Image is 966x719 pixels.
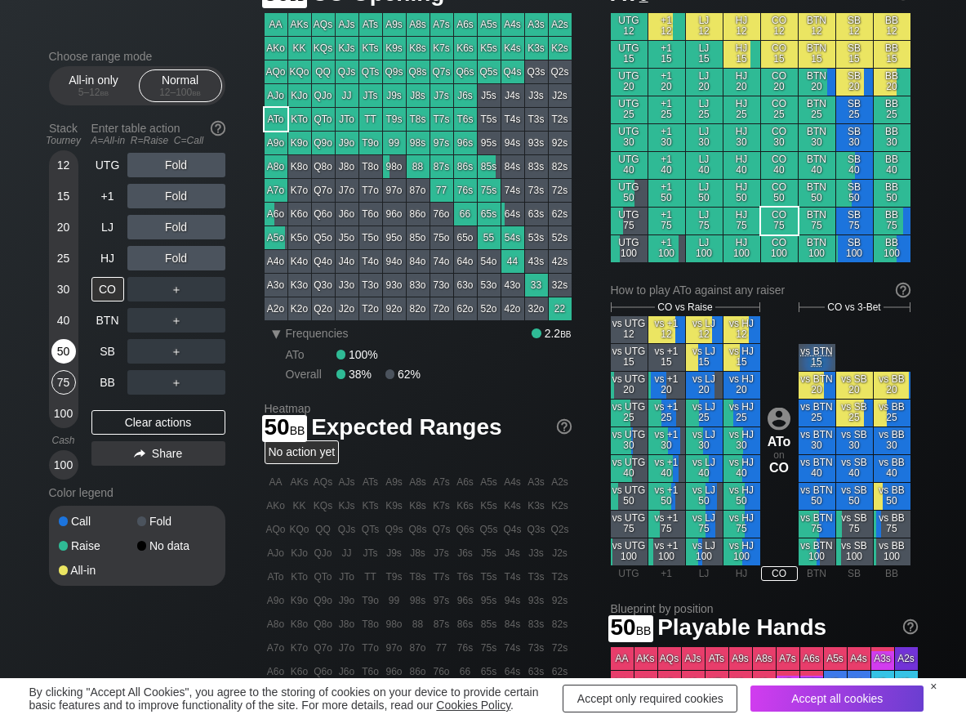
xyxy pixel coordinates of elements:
[611,235,648,262] div: UTG 100
[312,108,335,131] div: QTo
[336,60,358,83] div: QJs
[761,180,798,207] div: CO 50
[127,153,225,177] div: Fold
[336,179,358,202] div: J7o
[525,108,548,131] div: T3s
[56,70,131,101] div: All-in only
[501,13,524,36] div: A4s
[51,246,76,270] div: 25
[49,50,225,63] h2: Choose range mode
[127,215,225,239] div: Fold
[146,87,215,98] div: 12 – 100
[874,13,910,40] div: BB 12
[430,179,453,202] div: 77
[525,274,548,297] div: 33
[827,301,880,313] span: CO vs 3-Bet
[549,60,572,83] div: Q2s
[288,203,311,226] div: K6o
[611,13,648,40] div: UTG 12
[407,179,430,202] div: 87o
[723,152,760,179] div: HJ 40
[359,274,382,297] div: T3o
[143,70,218,101] div: Normal
[454,13,477,36] div: A6s
[137,516,216,527] div: Fold
[430,226,453,249] div: 75o
[59,516,137,527] div: Call
[874,180,910,207] div: BB 50
[359,60,382,83] div: QTs
[686,124,723,151] div: LJ 30
[874,96,910,123] div: BB 25
[454,60,477,83] div: Q6s
[383,250,406,273] div: 94o
[723,180,760,207] div: HJ 50
[454,226,477,249] div: 65o
[359,297,382,320] div: T2o
[430,297,453,320] div: 72o
[478,179,501,202] div: 75s
[901,618,919,636] img: help.32db89a4.svg
[478,13,501,36] div: A5s
[383,274,406,297] div: 93o
[59,565,137,576] div: All-in
[648,208,685,234] div: +1 75
[723,13,760,40] div: HJ 12
[100,87,109,98] span: bb
[265,13,287,36] div: AA
[525,250,548,273] div: 43s
[288,132,311,154] div: K9o
[312,274,335,297] div: Q3o
[60,87,128,98] div: 5 – 12
[454,274,477,297] div: 63o
[799,13,835,40] div: BTN 12
[51,370,76,395] div: 75
[648,152,685,179] div: +1 40
[549,297,572,320] div: 22
[127,246,225,270] div: Fold
[454,203,477,226] div: 66
[549,108,572,131] div: T2s
[549,132,572,154] div: 92s
[836,96,873,123] div: SB 25
[265,132,287,154] div: A9o
[288,274,311,297] div: K3o
[288,13,311,36] div: AKs
[265,37,287,60] div: AKo
[799,96,835,123] div: BTN 25
[265,297,287,320] div: A2o
[686,152,723,179] div: LJ 40
[761,124,798,151] div: CO 30
[288,108,311,131] div: KTo
[383,84,406,107] div: J9s
[501,250,524,273] div: 44
[336,84,358,107] div: JJ
[686,96,723,123] div: LJ 25
[836,180,873,207] div: SB 50
[799,69,835,96] div: BTN 20
[91,135,225,146] div: A=All-in R=Raise C=Call
[611,41,648,68] div: UTG 15
[51,453,76,477] div: 100
[336,132,358,154] div: J9o
[799,208,835,234] div: BTN 75
[407,132,430,154] div: 98s
[549,203,572,226] div: 62s
[836,208,873,234] div: SB 75
[407,226,430,249] div: 85o
[59,540,137,552] div: Raise
[525,132,548,154] div: 93s
[51,308,76,333] div: 40
[336,203,358,226] div: J6o
[648,13,685,40] div: +1 12
[383,108,406,131] div: T9s
[454,108,477,131] div: T6s
[874,235,910,262] div: BB 100
[407,274,430,297] div: 83o
[286,327,349,340] span: Frequencies
[560,327,571,340] span: bb
[525,155,548,178] div: 83s
[430,132,453,154] div: 97s
[525,84,548,107] div: J3s
[648,316,685,343] div: vs +1 12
